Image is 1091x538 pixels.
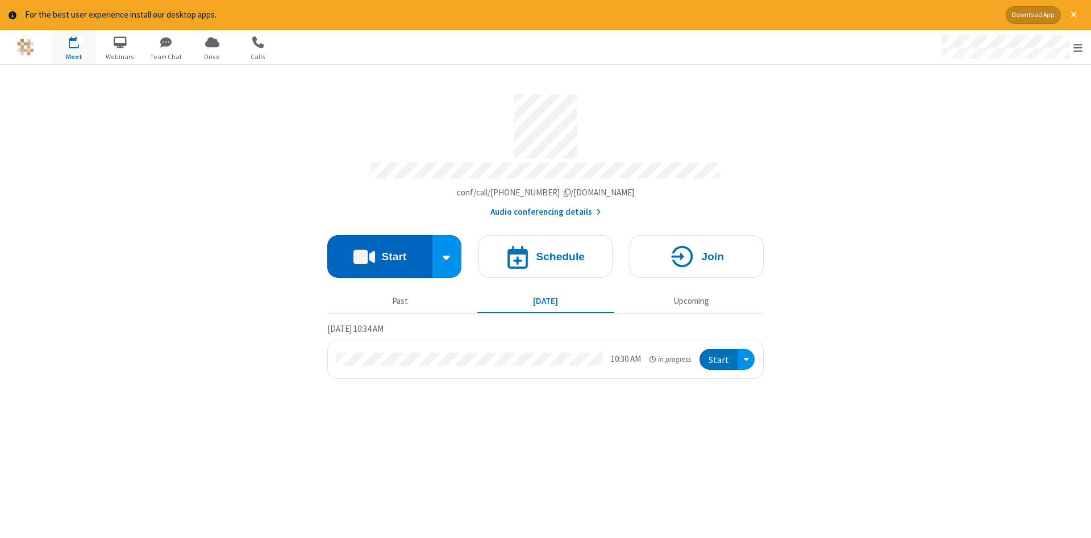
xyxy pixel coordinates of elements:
[327,322,764,379] section: Today's Meetings
[77,36,84,45] div: 1
[327,86,764,218] section: Account details
[381,251,406,262] h4: Start
[477,291,614,312] button: [DATE]
[327,323,384,334] span: [DATE] 10:34 AM
[237,52,280,62] span: Calls
[649,354,691,365] em: in progress
[611,353,641,366] div: 10:30 AM
[25,9,997,22] div: For the best user experience install our desktop apps.
[1065,6,1082,24] button: Close alert
[17,39,34,56] img: QA Selenium DO NOT DELETE OR CHANGE
[738,349,755,370] div: Open menu
[327,235,432,278] button: Start
[4,30,47,64] button: Logo
[191,52,234,62] span: Drive
[145,52,188,62] span: Team Chat
[478,235,613,278] button: Schedule
[699,349,738,370] button: Start
[332,291,469,312] button: Past
[931,30,1091,64] div: Open menu
[99,52,141,62] span: Webinars
[536,251,585,262] h4: Schedule
[490,206,601,219] button: Audio conferencing details
[53,52,95,62] span: Meet
[701,251,724,262] h4: Join
[630,235,764,278] button: Join
[457,186,635,199] button: Copy my meeting room linkCopy my meeting room link
[457,187,635,198] span: Copy my meeting room link
[623,291,760,312] button: Upcoming
[432,235,462,278] div: Start conference options
[1006,6,1061,24] button: Download App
